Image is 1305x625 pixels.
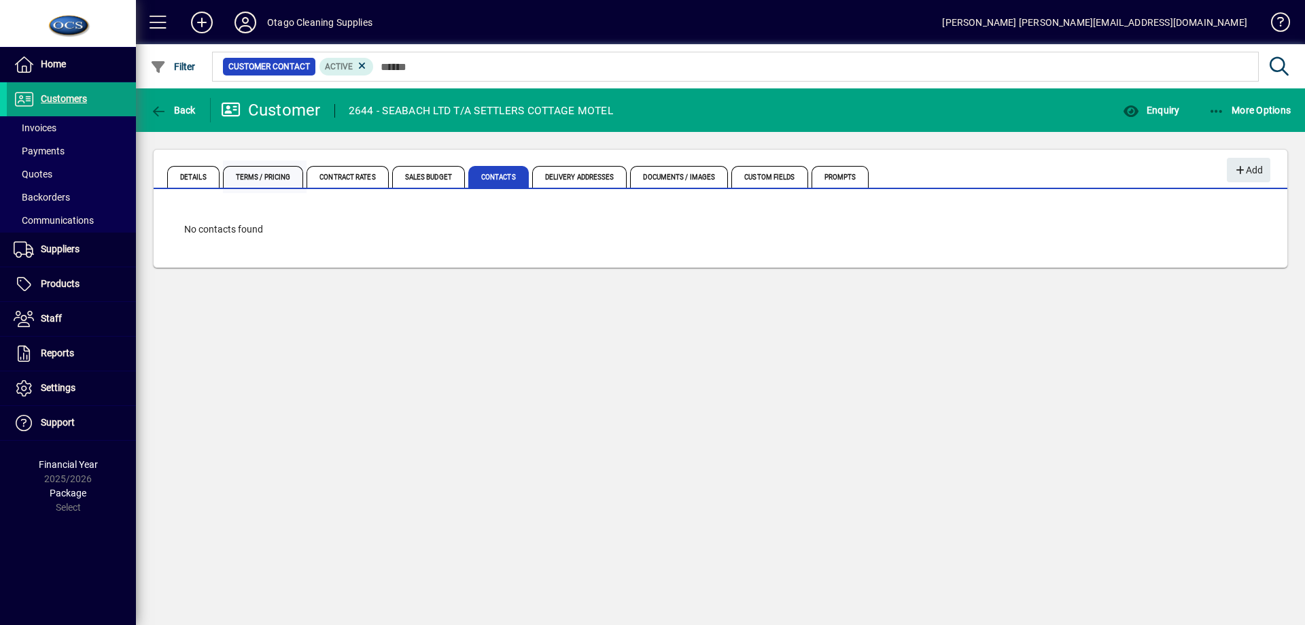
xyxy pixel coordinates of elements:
[14,215,94,226] span: Communications
[7,302,136,336] a: Staff
[325,62,353,71] span: Active
[41,278,80,289] span: Products
[7,116,136,139] a: Invoices
[1205,98,1295,122] button: More Options
[221,99,321,121] div: Customer
[1261,3,1288,47] a: Knowledge Base
[319,58,374,75] mat-chip: Activation Status: Active
[223,166,304,188] span: Terms / Pricing
[812,166,869,188] span: Prompts
[7,139,136,163] a: Payments
[150,61,196,72] span: Filter
[41,417,75,428] span: Support
[7,48,136,82] a: Home
[1227,158,1270,182] button: Add
[267,12,372,33] div: Otago Cleaning Supplies
[147,98,199,122] button: Back
[1123,105,1179,116] span: Enquiry
[392,166,465,188] span: Sales Budget
[942,12,1247,33] div: [PERSON_NAME] [PERSON_NAME][EMAIL_ADDRESS][DOMAIN_NAME]
[307,166,388,188] span: Contract Rates
[50,488,86,499] span: Package
[7,371,136,405] a: Settings
[228,60,310,73] span: Customer Contact
[167,166,220,188] span: Details
[41,348,74,358] span: Reports
[41,382,75,393] span: Settings
[7,233,136,267] a: Suppliers
[532,166,627,188] span: Delivery Addresses
[7,267,136,301] a: Products
[1208,105,1291,116] span: More Options
[136,98,211,122] app-page-header-button: Back
[349,100,613,122] div: 2644 - SEABACH LTD T/A SETTLERS COTTAGE MOTEL
[41,58,66,69] span: Home
[7,406,136,440] a: Support
[150,105,196,116] span: Back
[14,146,65,156] span: Payments
[180,10,224,35] button: Add
[14,192,70,203] span: Backorders
[7,186,136,209] a: Backorders
[39,459,98,470] span: Financial Year
[224,10,267,35] button: Profile
[41,93,87,104] span: Customers
[630,166,728,188] span: Documents / Images
[468,166,529,188] span: Contacts
[147,54,199,79] button: Filter
[7,209,136,232] a: Communications
[41,313,62,324] span: Staff
[14,169,52,180] span: Quotes
[1234,159,1263,182] span: Add
[171,209,1270,250] div: No contacts found
[1119,98,1183,122] button: Enquiry
[7,163,136,186] a: Quotes
[41,243,80,254] span: Suppliers
[7,337,136,371] a: Reports
[731,166,807,188] span: Custom Fields
[14,122,56,133] span: Invoices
